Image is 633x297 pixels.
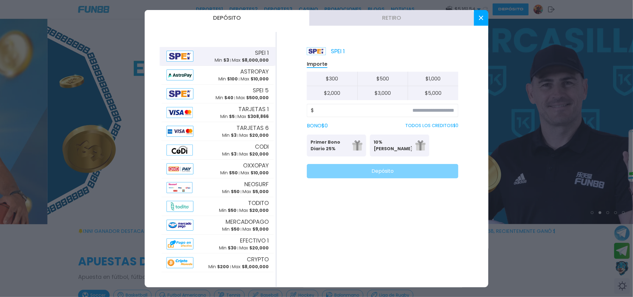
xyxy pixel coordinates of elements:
p: Max [242,226,269,233]
img: Alipay [167,182,192,193]
button: AlipaySPEI 1Min $3Max $8,000,000 [160,47,276,66]
span: $ [311,107,314,114]
p: Max [242,188,269,195]
button: AlipayOXXOPAYMin $50Max $10,000 [160,160,276,178]
span: TARJETAS 1 [238,105,269,113]
button: AlipayEFECTIVO 1Min $30Max $20,000 [160,235,276,253]
span: $ 5 [229,113,235,120]
p: Primer Bono Diario 25% [311,139,349,152]
p: Max [236,95,269,101]
span: $ 20,000 [249,207,269,213]
button: AlipayTODITOMin $50Max $20,000 [160,197,276,216]
button: Primer Bono Diario 25% [307,135,366,156]
span: CODI [255,142,269,151]
img: Alipay [167,257,193,268]
span: $ 8,000,000 [242,264,269,270]
img: Alipay [167,126,193,137]
span: $ 20,000 [249,132,269,138]
span: MERCADOPAGO [226,218,269,226]
button: AlipayTARJETAS 1Min $5Max $308,866 [160,103,276,122]
span: $ 3 [231,132,237,138]
span: $ 30 [228,245,237,251]
span: OXXOPAY [243,161,269,170]
p: Max [232,57,269,64]
label: BONO $ 0 [307,122,328,130]
img: Alipay [167,88,193,99]
p: Min [222,226,240,233]
span: $ 200 [217,264,229,270]
p: Max [239,245,269,251]
button: Retiro [309,10,474,26]
button: Depósito [307,164,458,178]
span: $ 50 [231,188,240,195]
span: TODITO [248,199,269,207]
img: Alipay [167,145,193,156]
span: $ 308,866 [247,113,269,120]
p: Min [220,113,235,120]
span: NEOSURF [244,180,269,188]
p: Max [239,151,269,157]
span: $ 50 [228,207,237,213]
button: 10% [PERSON_NAME] [370,135,429,156]
button: AlipaySPEI 5Min $40Max $500,000 [160,84,276,103]
p: Min [222,151,237,157]
img: Alipay [167,220,193,231]
img: Alipay [167,51,193,62]
p: 10% [PERSON_NAME] [374,139,412,152]
span: $ 10,000 [251,170,269,176]
p: Min [219,207,237,214]
button: AlipayCRYPTOMin $200Max $8,000,000 [160,253,276,272]
p: Min [220,170,238,176]
span: $ 20,000 [249,151,269,157]
button: AlipayNEOSURFMin $50Max $5,000 [160,178,276,197]
button: $5,000 [408,86,458,100]
span: ASTROPAY [240,67,269,76]
p: Max [237,113,269,120]
img: Platform Logo [307,47,326,55]
span: SPEI 5 [253,86,269,95]
p: Max [239,132,269,139]
button: $500 [357,72,408,86]
p: Max [239,207,269,214]
button: AlipayMERCADOPAGOMin $50Max $9,000 [160,216,276,235]
p: Min [215,57,229,64]
span: $ 40 [224,95,233,101]
p: Max [241,170,269,176]
span: $ 3 [223,57,229,63]
span: TARJETAS 6 [237,124,269,132]
button: AlipayTARJETAS 6Min $3Max $20,000 [160,122,276,141]
span: $ 10,000 [251,76,269,82]
img: Alipay [167,201,193,212]
p: Importe [307,61,327,68]
button: $1,000 [408,72,458,86]
p: Min [222,188,240,195]
p: Min [219,245,237,251]
span: $ 9,000 [252,226,269,232]
img: Alipay [167,238,193,249]
span: $ 50 [229,170,238,176]
span: $ 8,000,000 [242,57,269,63]
img: gift [352,141,362,151]
button: $2,000 [307,86,357,100]
p: Max [232,264,269,270]
p: Max [241,76,269,82]
button: $300 [307,72,357,86]
img: Alipay [167,107,193,118]
img: Alipay [167,163,193,174]
p: Min [218,76,238,82]
span: SPEI 1 [255,49,269,57]
span: $ 5,000 [252,188,269,195]
button: AlipayASTROPAYMin $100Max $10,000 [160,66,276,84]
button: $3,000 [357,86,408,100]
button: AlipayCODIMin $3Max $20,000 [160,141,276,160]
img: gift [416,141,426,151]
p: Min [222,132,237,139]
span: $ 20,000 [249,245,269,251]
img: Alipay [167,69,193,80]
span: $ 100 [227,76,238,82]
p: Min [208,264,229,270]
p: TODOS LOS CREDITOS $ 0 [405,122,458,129]
span: $ 3 [231,151,237,157]
span: $ 500,000 [246,95,269,101]
button: Depósito [145,10,309,26]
